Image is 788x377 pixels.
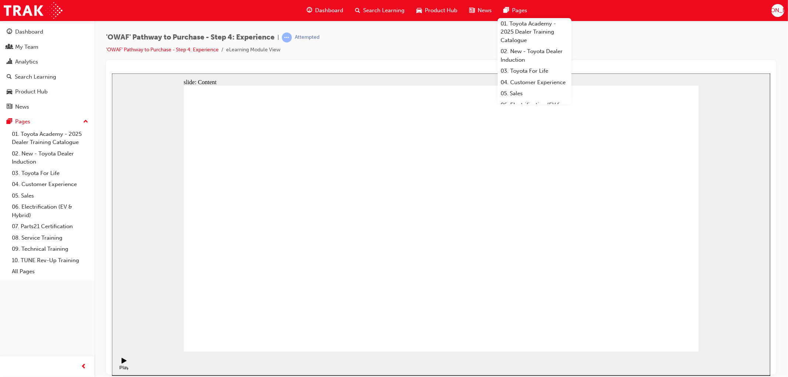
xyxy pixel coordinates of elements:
[4,278,16,302] div: playback controls
[282,32,292,42] span: learningRecordVerb_ATTEMPT-icon
[226,46,280,54] li: eLearning Module View
[498,65,572,77] a: 03. Toyota For Life
[9,255,91,266] a: 10. TUNE Rev-Up Training
[15,58,38,66] div: Analytics
[9,148,91,168] a: 02. New - Toyota Dealer Induction
[4,284,16,297] button: Play (Ctrl+Alt+P)
[7,104,12,110] span: news-icon
[6,291,18,302] div: Play (Ctrl+Alt+P)
[3,55,91,69] a: Analytics
[416,6,422,15] span: car-icon
[3,25,91,39] a: Dashboard
[425,6,457,15] span: Product Hub
[4,2,62,19] img: Trak
[410,3,463,18] a: car-iconProduct Hub
[498,77,572,88] a: 04. Customer Experience
[3,100,91,114] a: News
[3,40,91,54] a: My Team
[307,6,312,15] span: guage-icon
[3,115,91,128] button: Pages
[771,4,784,17] button: [PERSON_NAME]
[315,6,343,15] span: Dashboard
[301,3,349,18] a: guage-iconDashboard
[15,103,29,111] div: News
[277,33,279,42] span: |
[498,88,572,99] a: 05. Sales
[9,179,91,190] a: 04. Customer Experience
[9,221,91,232] a: 07. Parts21 Certification
[498,46,572,65] a: 02. New - Toyota Dealer Induction
[9,266,91,277] a: All Pages
[295,34,320,41] div: Attempted
[3,24,91,115] button: DashboardMy TeamAnalyticsSearch LearningProduct HubNews
[7,74,12,80] span: search-icon
[7,59,12,65] span: chart-icon
[504,6,509,15] span: pages-icon
[463,3,498,18] a: news-iconNews
[81,362,87,371] span: prev-icon
[3,70,91,84] a: Search Learning
[106,33,274,42] span: 'OWAF' Pathway to Purchase - Step 4: Experience
[83,117,88,127] span: up-icon
[7,44,12,51] span: people-icon
[469,6,475,15] span: news-icon
[9,201,91,221] a: 06. Electrification (EV & Hybrid)
[9,243,91,255] a: 09. Technical Training
[15,117,30,126] div: Pages
[349,3,410,18] a: search-iconSearch Learning
[478,6,492,15] span: News
[3,85,91,99] a: Product Hub
[355,6,360,15] span: search-icon
[15,28,43,36] div: Dashboard
[9,168,91,179] a: 03. Toyota For Life
[15,88,48,96] div: Product Hub
[498,18,572,46] a: 01. Toyota Academy - 2025 Dealer Training Catalogue
[7,89,12,95] span: car-icon
[15,73,56,81] div: Search Learning
[9,190,91,202] a: 05. Sales
[512,6,527,15] span: Pages
[9,232,91,244] a: 08. Service Training
[106,47,219,53] a: 'OWAF' Pathway to Purchase - Step 4: Experience
[498,99,572,119] a: 06. Electrification (EV & Hybrid)
[7,29,12,35] span: guage-icon
[15,43,38,51] div: My Team
[363,6,405,15] span: Search Learning
[9,128,91,148] a: 01. Toyota Academy - 2025 Dealer Training Catalogue
[498,3,533,18] a: pages-iconPages
[7,119,12,125] span: pages-icon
